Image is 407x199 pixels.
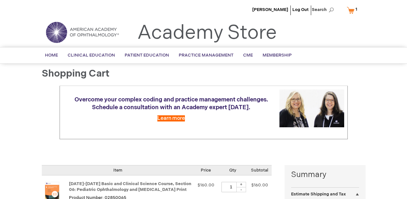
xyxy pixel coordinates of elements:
[312,3,336,16] span: Search
[236,182,246,187] div: +
[291,192,346,197] strong: Estimate Shipping and Tax
[251,183,268,188] span: $160.00
[263,53,292,58] span: Membership
[69,181,191,193] a: [DATE]-[DATE] Basic and Clinical Science Course, Section 06: Pediatric Ophthalmology and [MEDICAL...
[198,183,214,188] span: $160.00
[221,182,241,192] input: Qty
[157,115,185,121] a: Learn more
[236,187,246,192] div: -
[292,7,309,12] a: Log Out
[42,68,109,79] span: Shopping Cart
[345,5,361,16] a: 1
[291,169,359,180] strong: Summary
[229,168,236,173] span: Qty
[137,21,277,45] a: Academy Store
[201,168,211,173] span: Price
[113,168,122,173] span: Item
[252,7,288,12] a: [PERSON_NAME]
[356,7,357,12] span: 1
[251,168,268,173] span: Subtotal
[125,53,169,58] span: Patient Education
[279,89,344,127] img: Schedule a consultation with an Academy expert today
[68,53,115,58] span: Clinical Education
[74,96,268,111] span: Overcome your complex coding and practice management challenges. Schedule a consultation with an ...
[45,53,58,58] span: Home
[243,53,253,58] span: CME
[179,53,233,58] span: Practice Management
